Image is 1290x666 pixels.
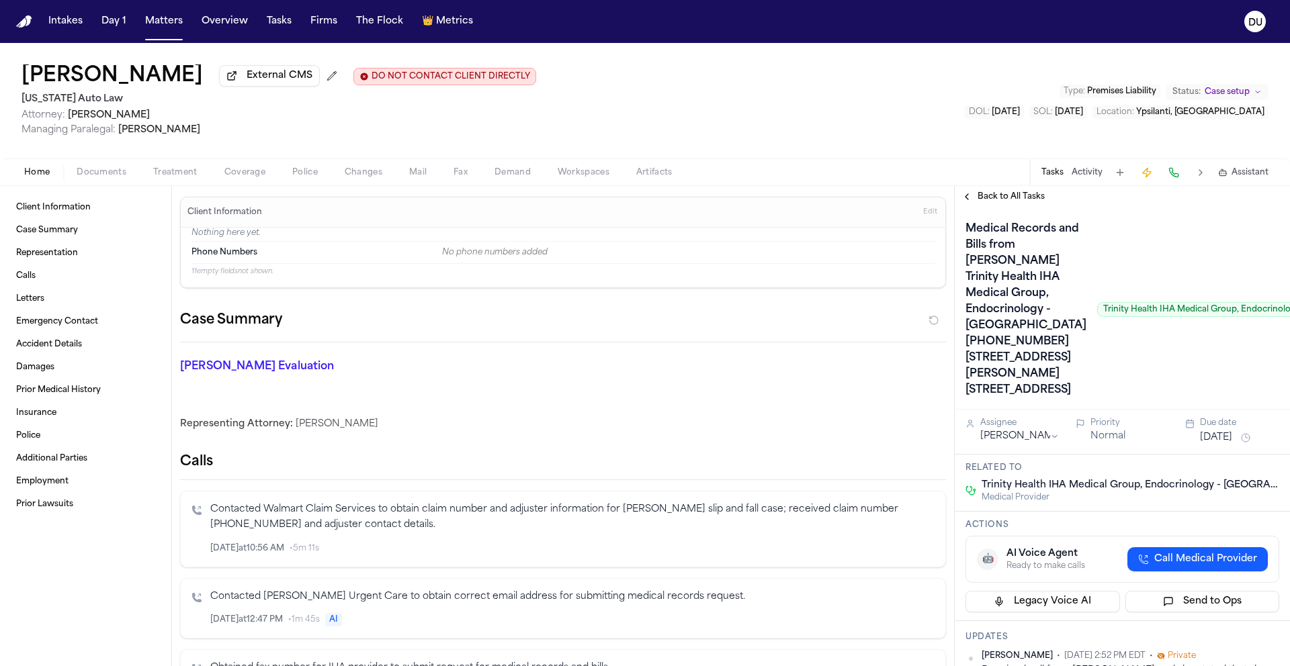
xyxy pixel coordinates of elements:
button: Create Immediate Task [1137,163,1156,182]
div: Ready to make calls [1006,561,1085,571]
h3: Actions [965,520,1279,530]
span: Calls [16,271,36,281]
span: DO NOT CONTACT CLIENT DIRECTLY [372,71,530,82]
span: Changes [345,167,382,178]
p: Contacted [PERSON_NAME] Urgent Care to obtain correct email address for submitting medical record... [210,589,935,605]
span: AI [325,613,342,626]
button: Edit client contact restriction [353,68,536,85]
div: [PERSON_NAME] [180,418,946,431]
h2: [US_STATE] Auto Law [21,91,536,107]
button: Day 1 [96,9,132,34]
button: The Flock [351,9,408,34]
a: Letters [11,288,161,310]
h2: Calls [180,453,946,471]
span: Police [16,430,40,441]
span: Case setup [1205,87,1250,97]
a: Damages [11,356,161,378]
span: Premises Liability [1087,87,1156,95]
span: Additional Parties [16,453,87,464]
button: Assistant [1218,167,1268,178]
h1: [PERSON_NAME] [21,64,203,89]
button: crownMetrics [417,9,478,34]
span: Edit [923,207,937,217]
button: Activity [1072,167,1103,178]
button: Tasks [1041,167,1064,178]
h1: Medical Records and Bills from [PERSON_NAME] Trinity Health IHA Medical Group, Endocrinology - [G... [960,218,1092,401]
button: Back to All Tasks [955,191,1051,202]
span: • [1057,651,1060,661]
button: Normal [1090,430,1125,443]
button: Firms [305,9,343,34]
span: Managing Paralegal: [21,125,116,135]
span: [DATE] [992,108,1020,116]
h3: Updates [965,632,1279,643]
span: Location : [1096,108,1134,116]
button: Edit [919,201,941,223]
text: DU [1248,18,1262,28]
span: Prior Lawsuits [16,499,73,510]
div: Priority [1090,418,1170,428]
a: Client Information [11,197,161,218]
span: Demand [494,167,531,178]
h3: Related to [965,463,1279,473]
span: Call Medical Provider [1154,553,1257,566]
span: Damages [16,362,54,373]
a: Accident Details [11,334,161,355]
span: Accident Details [16,339,82,350]
span: Case Summary [16,225,78,236]
span: Ypsilanti, [GEOGRAPHIC_DATA] [1136,108,1264,116]
button: Edit Location: Ypsilanti, MI [1092,105,1268,119]
button: Change status from Case setup [1166,84,1268,100]
span: • 5m 11s [290,543,319,554]
button: Tasks [261,9,297,34]
span: [PERSON_NAME] [68,110,150,120]
span: Coverage [224,167,265,178]
span: Representation [16,248,78,258]
a: Insurance [11,402,161,424]
span: Assistant [1232,167,1268,178]
span: External CMS [247,69,312,83]
span: Back to All Tasks [978,191,1045,202]
span: Documents [77,167,126,178]
p: Contacted Walmart Claim Services to obtain claim number and adjuster information for [PERSON_NAME... [210,502,935,533]
a: Calls [11,265,161,287]
span: Emergency Contact [16,316,98,327]
button: Overview [196,9,253,34]
a: Emergency Contact [11,311,161,332]
button: Edit DOL: 2025-07-01 [965,105,1024,119]
a: Matters [140,9,188,34]
span: Private [1168,651,1196,661]
span: • 1m 45s [288,614,320,625]
button: Call Medical Provider [1127,547,1268,571]
button: Send to Ops [1125,591,1280,612]
span: Insurance [16,408,56,418]
a: Case Summary [11,220,161,241]
p: 11 empty fields not shown. [191,267,935,277]
span: Medical Provider [982,492,1279,503]
p: [PERSON_NAME] Evaluation [180,359,425,375]
a: Additional Parties [11,448,161,469]
img: Finch Logo [16,15,32,28]
span: Police [292,167,318,178]
a: Employment [11,471,161,492]
button: Edit SOL: 2028-07-01 [1029,105,1087,119]
span: Home [24,167,50,178]
button: Edit Type: Premises Liability [1060,85,1160,98]
span: Phone Numbers [191,247,257,258]
span: [DATE] at 10:56 AM [210,543,284,554]
span: [PERSON_NAME] [982,651,1053,661]
a: Home [16,15,32,28]
span: Representing Attorney: [180,419,293,429]
span: Trinity Health IHA Medical Group, Endocrinology - [GEOGRAPHIC_DATA] [982,479,1279,492]
a: Representation [11,242,161,264]
span: Type : [1064,87,1085,95]
button: [DATE] [1200,431,1232,444]
button: Make a Call [1164,163,1183,182]
span: crown [422,15,433,28]
span: Client Information [16,202,91,213]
